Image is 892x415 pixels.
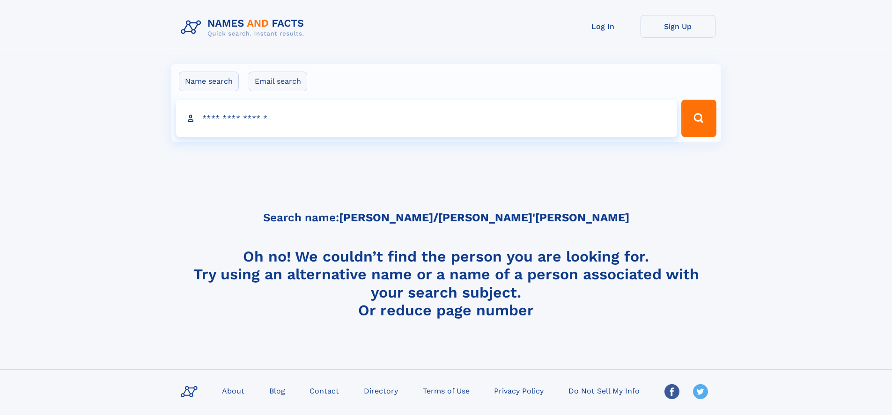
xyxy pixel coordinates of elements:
[693,384,708,399] img: Twitter
[177,15,312,40] img: Logo Names and Facts
[176,100,678,137] input: search input
[265,384,289,397] a: Blog
[339,211,629,224] b: [PERSON_NAME]/[PERSON_NAME]'[PERSON_NAME]
[218,384,248,397] a: About
[179,72,239,91] label: Name search
[263,211,629,224] h5: Search name:
[566,15,641,38] a: Log In
[360,384,402,397] a: Directory
[681,100,716,137] button: Search Button
[306,384,343,397] a: Contact
[177,248,715,319] h4: Oh no! We couldn’t find the person you are looking for. Try using an alternative name or a name o...
[664,384,679,399] img: Facebook
[249,72,307,91] label: Email search
[419,384,473,397] a: Terms of Use
[565,384,643,397] a: Do Not Sell My Info
[641,15,715,38] a: Sign Up
[490,384,547,397] a: Privacy Policy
